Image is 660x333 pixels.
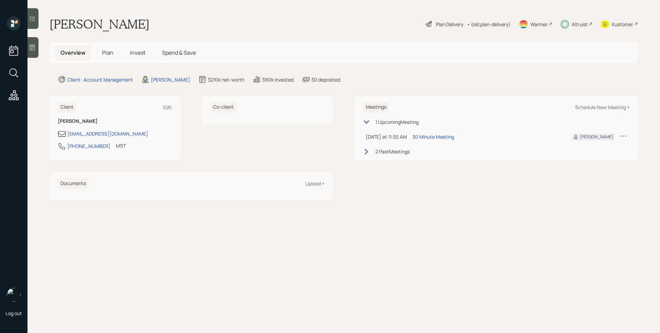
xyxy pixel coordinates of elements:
[151,76,190,83] div: [PERSON_NAME]
[7,288,21,302] img: james-distasi-headshot.png
[436,21,463,28] div: Plan Delivery
[580,134,613,140] div: [PERSON_NAME]
[58,178,89,189] h6: Documents
[311,76,340,83] div: $0 deposited
[530,21,548,28] div: Warmer
[375,148,410,155] div: 2 Past Meeting s
[467,21,510,28] div: • (old plan-delivery)
[130,49,145,56] span: Invest
[208,76,244,83] div: $210k net-worth
[375,118,419,126] div: 1 Upcoming Meeting
[60,49,86,56] span: Overview
[58,101,76,113] h6: Client
[366,133,407,140] div: [DATE] at 11:30 AM
[67,76,133,83] div: Client · Account Management
[163,104,172,110] div: Edit
[572,21,588,28] div: Altruist
[412,133,454,140] div: 30 Minute Meeting
[5,310,22,316] div: Log out
[363,101,389,113] h6: Meetings
[116,142,126,149] div: MST
[210,101,236,113] h6: Co-client
[102,49,113,56] span: Plan
[575,104,630,110] div: Schedule New Meeting +
[305,180,324,187] div: Upload +
[262,76,294,83] div: $90k invested
[49,17,150,32] h1: [PERSON_NAME]
[162,49,196,56] span: Spend & Save
[67,142,110,150] div: [PHONE_NUMBER]
[67,130,148,137] div: [EMAIL_ADDRESS][DOMAIN_NAME]
[612,21,633,28] div: Kustomer
[58,118,172,124] h6: [PERSON_NAME]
